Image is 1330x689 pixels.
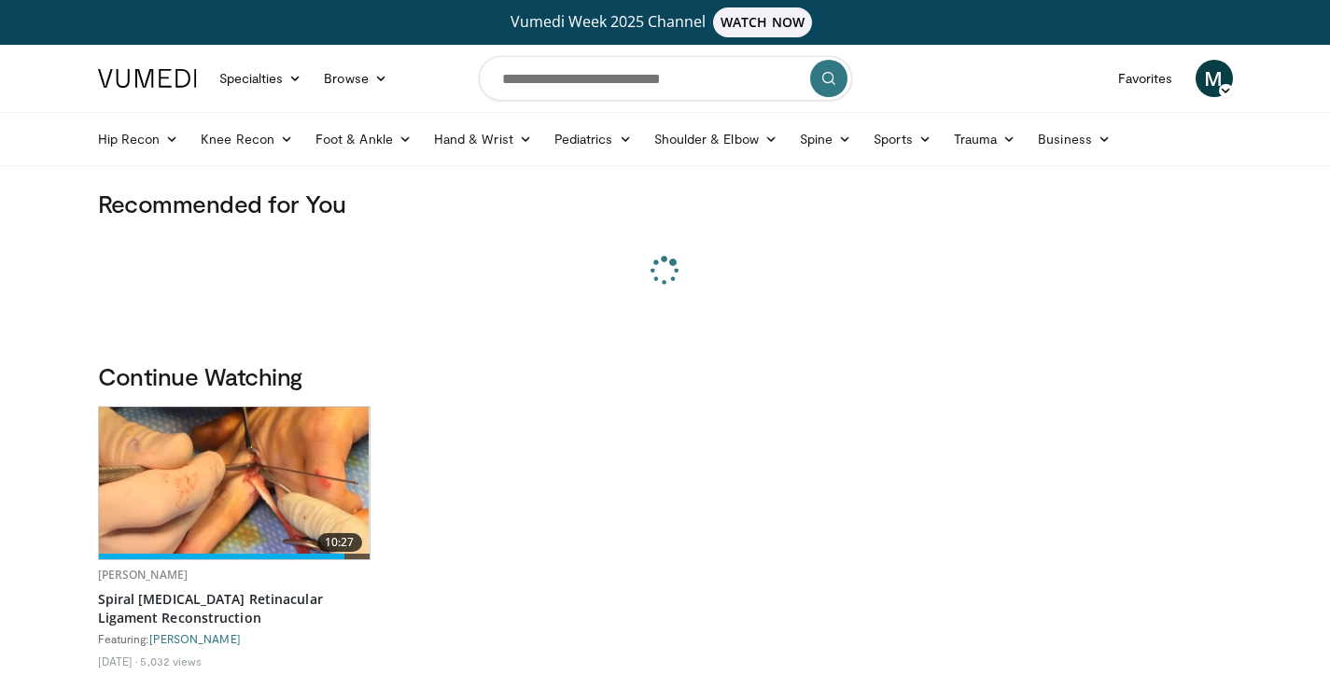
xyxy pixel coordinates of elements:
[643,120,789,158] a: Shoulder & Elbow
[99,407,370,559] a: 10:27
[189,120,304,158] a: Knee Recon
[943,120,1028,158] a: Trauma
[304,120,423,158] a: Foot & Ankle
[140,654,202,668] li: 5,032 views
[98,567,189,583] a: [PERSON_NAME]
[479,56,852,101] input: Search topics, interventions
[98,654,138,668] li: [DATE]
[789,120,862,158] a: Spine
[423,120,543,158] a: Hand & Wrist
[149,632,241,645] a: [PERSON_NAME]
[713,7,812,37] span: WATCH NOW
[1196,60,1233,97] a: M
[1027,120,1122,158] a: Business
[98,361,1233,391] h3: Continue Watching
[543,120,643,158] a: Pediatrics
[99,407,370,559] img: a7b712a6-5907-4f15-bbf6-16f887eb6b16.620x360_q85_upscale.jpg
[98,189,1233,218] h3: Recommended for You
[862,120,943,158] a: Sports
[98,590,371,627] a: Spiral [MEDICAL_DATA] Retinacular Ligament Reconstruction
[101,7,1230,37] a: Vumedi Week 2025 ChannelWATCH NOW
[98,69,197,88] img: VuMedi Logo
[317,533,362,552] span: 10:27
[87,120,190,158] a: Hip Recon
[98,631,371,646] div: Featuring:
[313,60,399,97] a: Browse
[208,60,314,97] a: Specialties
[1107,60,1184,97] a: Favorites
